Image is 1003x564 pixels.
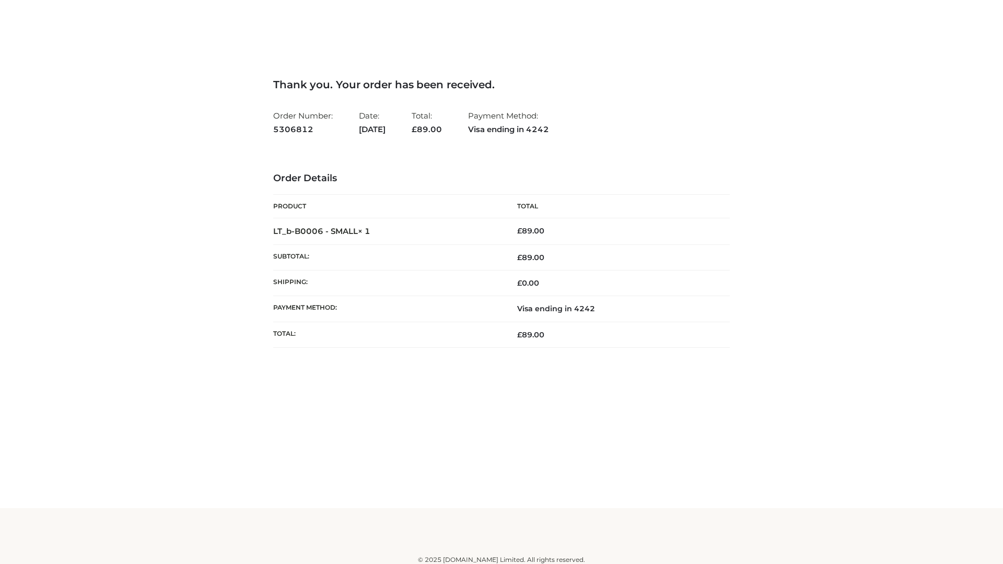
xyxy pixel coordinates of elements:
span: 89.00 [517,330,544,339]
th: Shipping: [273,271,501,296]
strong: 5306812 [273,123,333,136]
th: Payment method: [273,296,501,322]
th: Product [273,195,501,218]
li: Order Number: [273,107,333,138]
strong: Visa ending in 4242 [468,123,549,136]
span: 89.00 [412,124,442,134]
span: £ [517,278,522,288]
span: £ [412,124,417,134]
th: Total: [273,322,501,347]
th: Total [501,195,730,218]
strong: LT_b-B0006 - SMALL [273,226,370,236]
li: Date: [359,107,386,138]
li: Total: [412,107,442,138]
span: 89.00 [517,253,544,262]
th: Subtotal: [273,244,501,270]
strong: × 1 [358,226,370,236]
h3: Order Details [273,173,730,184]
bdi: 0.00 [517,278,539,288]
span: £ [517,330,522,339]
span: £ [517,253,522,262]
span: £ [517,226,522,236]
td: Visa ending in 4242 [501,296,730,322]
li: Payment Method: [468,107,549,138]
strong: [DATE] [359,123,386,136]
h3: Thank you. Your order has been received. [273,78,730,91]
bdi: 89.00 [517,226,544,236]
